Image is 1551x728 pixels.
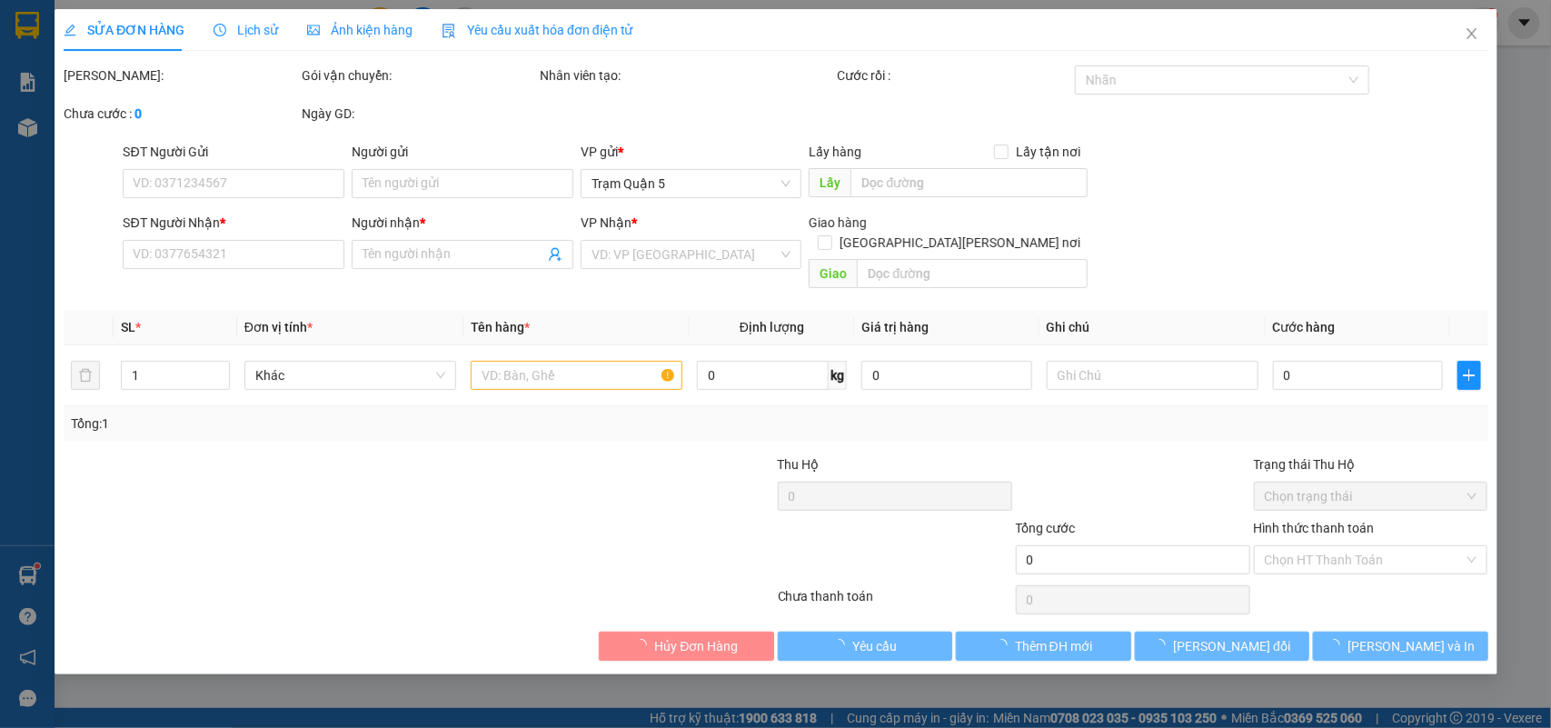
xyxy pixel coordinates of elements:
[1039,310,1265,345] th: Ghi chú
[1347,636,1475,656] span: [PERSON_NAME] và In
[581,142,802,162] div: VP gửi
[1015,636,1092,656] span: Thêm ĐH mới
[1272,320,1335,334] span: Cước hàng
[1464,26,1478,41] span: close
[1046,361,1258,390] input: Ghi Chú
[302,104,536,124] div: Ngày GD:
[302,65,536,85] div: Gói vận chuyển:
[442,23,633,37] span: Yêu cầu xuất hóa đơn điện tử
[1009,142,1088,162] span: Lấy tận nơi
[809,168,850,197] span: Lấy
[778,632,952,661] button: Yêu cầu
[837,65,1071,85] div: Cước rồi :
[995,639,1015,652] span: loading
[1458,368,1479,383] span: plus
[134,106,142,121] b: 0
[956,632,1130,661] button: Thêm ĐH mới
[170,45,760,67] li: 26 Phó Cơ Điều, Phường 12
[599,632,773,661] button: Hủy Đơn Hàng
[471,320,530,334] span: Tên hàng
[654,636,738,656] span: Hủy Đơn Hàng
[307,24,320,36] span: picture
[244,320,313,334] span: Đơn vị tính
[307,23,413,37] span: Ảnh kiện hàng
[123,142,344,162] div: SĐT Người Gửi
[776,586,1014,618] div: Chưa thanh toán
[777,457,819,472] span: Thu Hộ
[442,24,456,38] img: icon
[64,104,298,124] div: Chưa cước :
[352,142,573,162] div: Người gửi
[1134,632,1308,661] button: [PERSON_NAME] đổi
[71,414,600,434] div: Tổng: 1
[64,24,76,36] span: edit
[832,233,1088,253] span: [GEOGRAPHIC_DATA][PERSON_NAME] nơi
[123,213,344,233] div: SĐT Người Nhận
[1457,361,1480,390] button: plus
[64,23,184,37] span: SỬA ĐƠN HÀNG
[214,24,226,36] span: clock-circle
[23,132,229,162] b: GỬI : Trạm Quận 5
[861,320,929,334] span: Giá trị hàng
[214,23,278,37] span: Lịch sử
[740,320,804,334] span: Định lượng
[1264,483,1476,510] span: Chọn trạng thái
[850,168,1088,197] input: Dọc đường
[548,247,562,262] span: user-add
[64,65,298,85] div: [PERSON_NAME]:
[1015,521,1075,535] span: Tổng cước
[809,259,857,288] span: Giao
[829,361,847,390] span: kg
[1253,521,1374,535] label: Hình thức thanh toán
[71,361,100,390] button: delete
[634,639,654,652] span: loading
[1153,639,1173,652] span: loading
[852,636,897,656] span: Yêu cầu
[170,67,760,90] li: Hotline: 02839552959
[255,362,445,389] span: Khác
[352,213,573,233] div: Người nhận
[1313,632,1487,661] button: [PERSON_NAME] và In
[23,23,114,114] img: logo.jpg
[809,215,867,230] span: Giao hàng
[121,320,135,334] span: SL
[1327,639,1347,652] span: loading
[592,170,791,197] span: Trạm Quận 5
[540,65,833,85] div: Nhân viên tạo:
[581,215,631,230] span: VP Nhận
[1253,454,1487,474] div: Trạng thái Thu Hộ
[471,361,682,390] input: VD: Bàn, Ghế
[832,639,852,652] span: loading
[1173,636,1290,656] span: [PERSON_NAME] đổi
[1446,9,1496,60] button: Close
[857,259,1088,288] input: Dọc đường
[809,145,861,159] span: Lấy hàng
